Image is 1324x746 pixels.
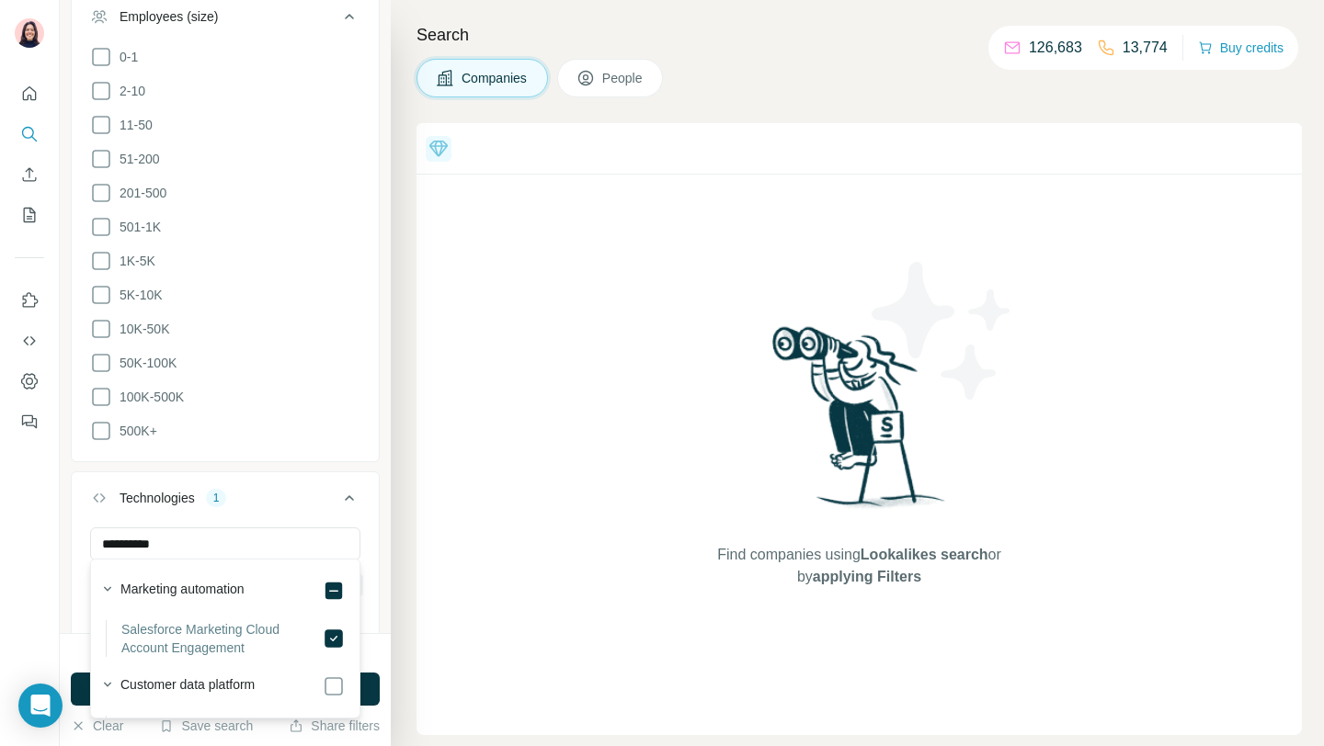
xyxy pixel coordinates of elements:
[121,716,279,738] label: Salesforce Audience Studio
[112,422,157,440] span: 500K+
[462,69,529,87] span: Companies
[15,18,44,48] img: Avatar
[1123,37,1168,59] p: 13,774
[112,116,153,134] span: 11-50
[18,684,63,728] div: Open Intercom Messenger
[602,69,645,87] span: People
[861,547,988,562] span: Lookalikes search
[206,490,227,506] div: 1
[112,48,138,66] span: 0-1
[112,82,145,100] span: 2-10
[120,675,255,697] label: Customer data platform
[15,77,44,110] button: Quick start
[71,717,123,735] button: Clear
[860,248,1025,413] img: Surfe Illustration - Stars
[15,118,44,151] button: Search
[112,354,177,372] span: 50K-100K
[120,7,218,26] div: Employees (size)
[112,388,184,406] span: 100K-500K
[15,158,44,191] button: Enrich CSV
[1029,37,1082,59] p: 126,683
[112,286,163,304] span: 5K-10K
[764,322,955,526] img: Surfe Illustration - Woman searching with binoculars
[15,405,44,438] button: Feedback
[1198,35,1284,61] button: Buy credits
[417,22,1302,48] h4: Search
[112,184,166,202] span: 201-500
[112,150,160,168] span: 51-200
[121,620,323,657] label: Salesforce Marketing Cloud Account Engagement
[15,365,44,398] button: Dashboard
[112,252,155,270] span: 1K-5K
[289,717,380,735] button: Share filters
[72,476,379,527] button: Technologies1
[15,324,44,357] button: Use Surfe API
[112,218,161,236] span: 501-1K
[120,580,245,602] label: Marketing automation
[15,198,44,232] button: My lists
[712,544,1006,588] span: Find companies using or by
[813,569,921,584] span: applying Filters
[71,673,380,706] button: Run search
[112,320,169,338] span: 10K-50K
[15,284,44,317] button: Use Surfe on LinkedIn
[120,489,195,507] div: Technologies
[159,717,253,735] button: Save search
